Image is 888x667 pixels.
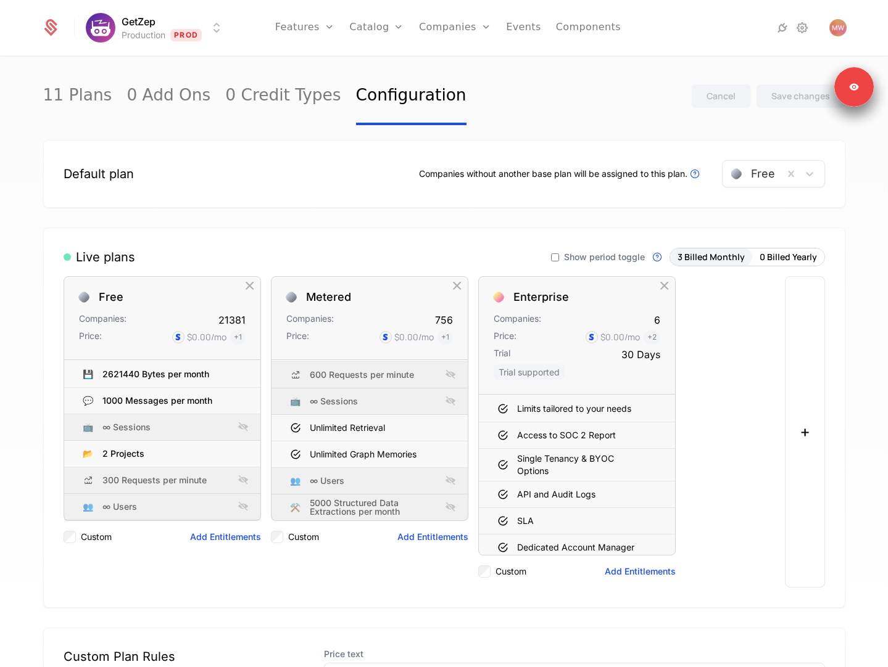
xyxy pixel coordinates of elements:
[513,292,569,303] div: Enterprise
[494,364,565,380] span: Trial supported
[517,488,595,501] div: API and Audit Logs
[479,534,675,561] div: Dedicated Account Manager
[517,541,634,554] div: Dedicated Account Manager
[795,20,810,35] a: Settings
[236,419,251,435] div: Show Entitlement
[479,422,675,449] div: Access to SOC 2 Report
[86,13,115,43] img: GetZep
[230,330,246,345] span: + 1
[443,367,458,383] div: Show Entitlement
[64,276,261,587] div: FreeCompanies:21381Price:$0.00/mo+1💾2621440 Bytes per month💬1000 Messages per month📺∞ Sessions📂2 ...
[479,396,675,422] div: Limits tailored to your needs
[356,67,467,125] a: Configuration
[122,29,165,41] div: Production
[236,472,251,488] div: Show Entitlement
[190,531,261,543] button: Add Entitlements
[102,396,212,405] div: 1000 Messages per month
[236,446,251,462] div: Hide Entitlement
[771,90,830,102] div: Save changes
[829,19,847,36] button: Open user button
[43,67,112,125] a: 11 Plans
[479,449,675,481] div: Single Tenancy & BYOC Options
[79,365,98,383] div: 💾
[89,14,224,41] button: Select environment
[288,531,319,543] label: Custom
[443,420,458,436] div: Hide Entitlement
[479,481,675,508] div: API and Audit Logs
[310,397,358,406] div: ∞ Sessions
[272,441,468,468] div: Unlimited Graph Memories
[478,276,676,587] div: EnterpriseCompanies:6Price:$0.00/mo+2Trial30 Days Trial supportedLimits tailored to your needsAcc...
[443,499,458,515] div: Show Entitlement
[600,331,640,343] div: $0.00 /mo
[650,513,665,529] div: Hide Entitlement
[79,330,102,345] div: Price:
[79,313,127,327] div: Companies:
[517,429,616,441] div: Access to SOC 2 Report
[64,388,260,414] div: 💬1000 Messages per month
[286,392,305,411] div: 📺
[419,166,702,181] div: Companies without another base plan will be assigned to this plan.
[79,444,98,463] div: 📂
[650,457,665,473] div: Hide Entitlement
[479,508,675,534] div: SLA
[435,313,453,327] div: 756
[64,248,135,266] div: Live plans
[310,448,417,460] div: Unlimited Graph Memories
[644,330,660,345] span: + 2
[775,20,790,35] a: Integrations
[517,515,534,527] div: SLA
[170,29,202,41] span: Prod
[127,67,210,125] a: 0 Add Ons
[79,497,98,516] div: 👥
[271,276,468,587] div: MeteredCompanies:756Price:$0.00/mo+1600 Requests per minute📺∞ SessionsUnlimited RetrievalUnlimite...
[650,486,665,502] div: Hide Entitlement
[443,446,458,462] div: Hide Entitlement
[286,330,309,345] div: Price:
[286,313,334,327] div: Companies:
[99,292,123,303] div: Free
[752,248,824,266] button: 0 Billed Yearly
[654,313,660,327] div: 6
[310,422,385,434] div: Unlimited Retrieval
[64,494,260,520] div: 👥∞ Users
[670,248,752,266] button: 3 Billed Monthly
[394,331,434,343] div: $0.00 /mo
[272,415,468,441] div: Unlimited Retrieval
[225,67,341,125] a: 0 Credit Types
[650,401,665,417] div: Hide Entitlement
[187,331,226,343] div: $0.00 /mo
[64,361,260,388] div: 💾2621440 Bytes per month
[650,539,665,555] div: Hide Entitlement
[324,648,825,660] label: Price text
[64,165,134,182] div: Default plan
[64,467,260,494] div: 300 Requests per minute
[79,418,98,436] div: 📺
[496,565,526,578] label: Custom
[310,370,414,379] div: 600 Requests per minute
[691,84,751,108] button: Cancel
[785,276,825,587] button: +
[102,423,151,432] div: ∞ Sessions
[122,14,156,29] span: GetZep
[81,531,112,543] label: Custom
[236,499,251,515] div: Show Entitlement
[443,473,458,489] div: Show Entitlement
[650,427,665,443] div: Hide Entitlement
[102,449,144,458] div: 2 Projects
[272,362,468,388] div: 600 Requests per minute
[310,499,438,516] div: 5000 Structured Data Extractions per month
[517,403,631,415] div: Limits tailored to your needs
[236,393,251,409] div: Hide Entitlement
[102,502,137,511] div: ∞ Users
[397,531,468,543] button: Add Entitlements
[605,565,676,578] button: Add Entitlements
[306,292,351,303] div: Metered
[829,19,847,36] img: Matt Wood
[79,391,98,410] div: 💬
[517,452,645,477] div: Single Tenancy & BYOC Options
[443,393,458,409] div: Show Entitlement
[564,253,645,261] span: Show period toggle
[236,366,251,382] div: Hide Entitlement
[438,330,453,345] span: + 1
